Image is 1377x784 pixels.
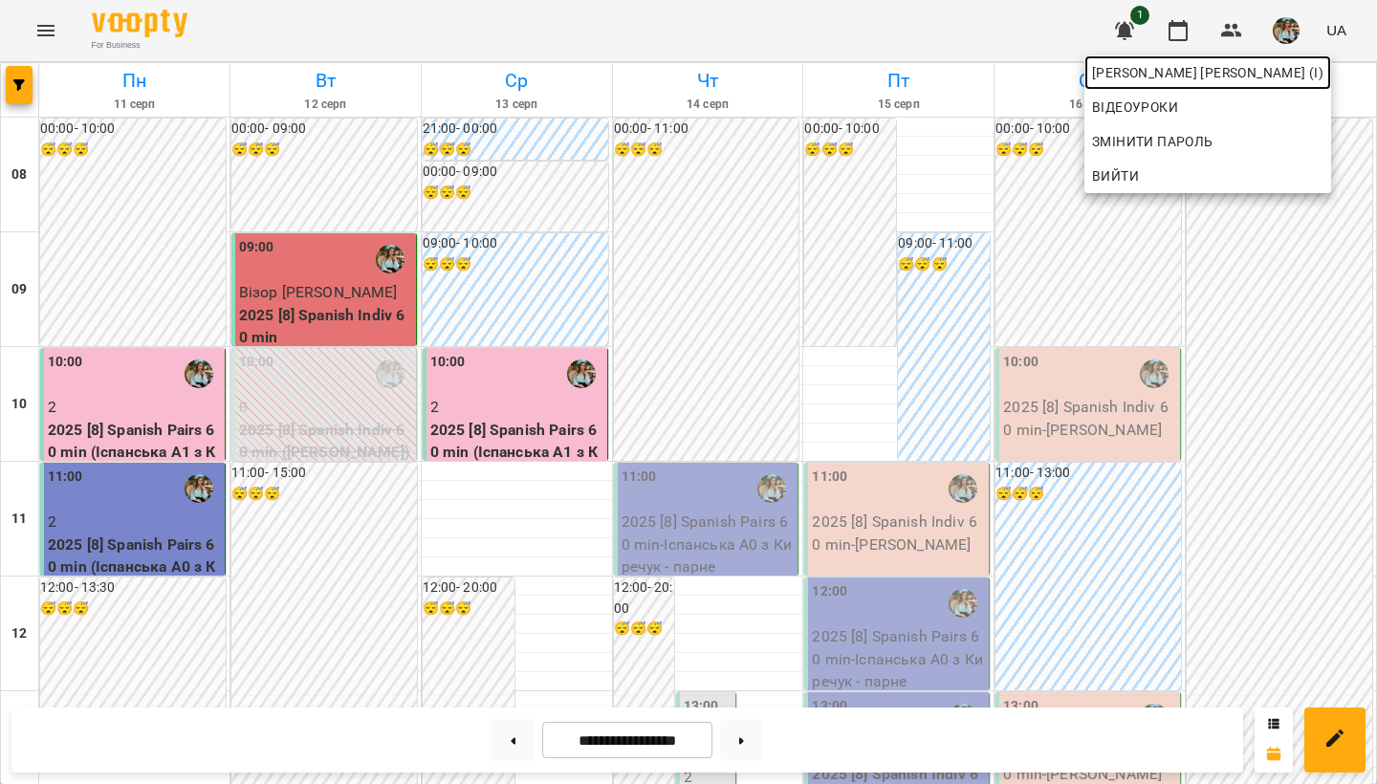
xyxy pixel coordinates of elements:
[1092,164,1139,187] span: Вийти
[1084,159,1331,193] button: Вийти
[1092,96,1178,119] span: Відеоуроки
[1092,61,1323,84] span: [PERSON_NAME] [PERSON_NAME] (і)
[1084,124,1331,159] a: Змінити пароль
[1084,55,1331,90] a: [PERSON_NAME] [PERSON_NAME] (і)
[1084,90,1186,124] a: Відеоуроки
[1092,130,1323,153] span: Змінити пароль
